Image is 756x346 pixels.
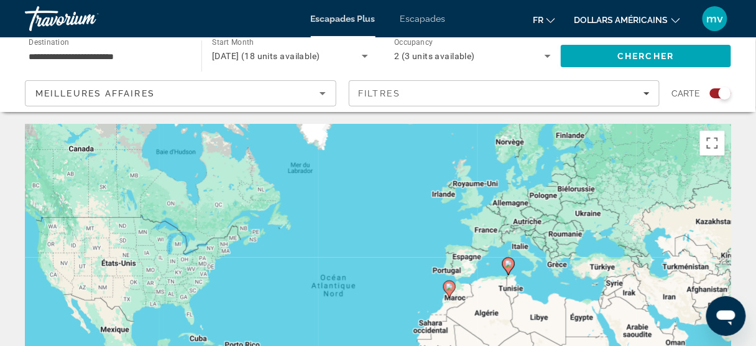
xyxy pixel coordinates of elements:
font: mv [707,12,724,25]
span: Chercher [618,51,675,61]
button: Filters [349,80,660,106]
mat-select: Sort by [35,86,326,101]
input: Select destination [29,49,185,64]
span: Occupancy [394,39,433,47]
button: Changer de langue [533,11,555,29]
font: fr [533,15,543,25]
span: Destination [29,38,69,47]
iframe: Bouton de lancement de la fenêtre de messagerie [706,296,746,336]
span: Meilleures affaires [35,88,155,98]
a: Travorium [25,2,149,35]
span: 2 (3 units available) [394,51,475,61]
button: Search [561,45,731,67]
button: Changer de devise [574,11,680,29]
span: Start Month [212,39,254,47]
a: Escapades [400,14,446,24]
button: Passer en plein écran [700,131,725,156]
span: Filtres [359,88,401,98]
span: [DATE] (18 units available) [212,51,320,61]
span: Carte [672,85,701,102]
a: Escapades Plus [311,14,376,24]
button: Menu utilisateur [699,6,731,32]
font: dollars américains [574,15,668,25]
